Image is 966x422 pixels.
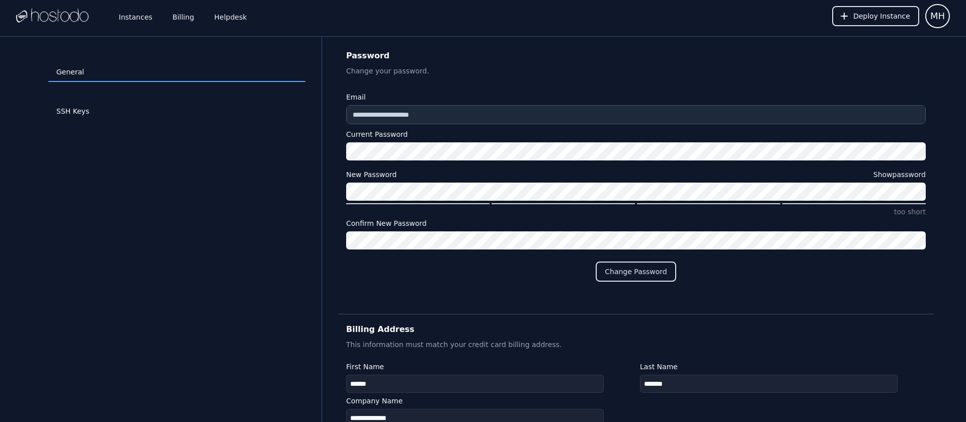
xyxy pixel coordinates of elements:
[346,217,926,229] label: Confirm New Password
[346,322,926,336] h2: Billing Address
[346,207,926,217] p: too short
[596,262,676,282] button: Change Password
[925,4,950,28] button: User menu
[346,128,926,140] label: Current Password
[346,91,926,103] label: Email
[346,361,632,373] label: First Name
[346,395,926,407] label: Company Name
[16,9,89,24] img: Logo
[346,339,926,351] p: This information must match your credit card billing address.
[873,170,926,180] button: New Password
[346,65,926,77] p: Change your password.
[832,6,919,26] button: Deploy Instance
[48,63,305,82] a: General
[346,49,926,63] h2: Password
[48,102,305,121] a: SSH Keys
[930,9,945,23] span: MH
[853,11,910,21] span: Deploy Instance
[640,361,926,373] label: Last Name
[346,168,396,181] div: New Password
